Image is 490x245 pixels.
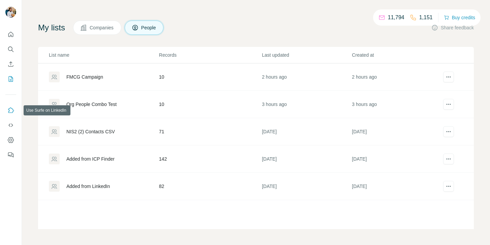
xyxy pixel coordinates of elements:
[431,24,474,31] button: Share feedback
[5,28,16,40] button: Quick start
[5,58,16,70] button: Enrich CSV
[443,99,454,110] button: actions
[443,154,454,164] button: actions
[159,118,262,145] td: 71
[159,63,262,91] td: 10
[262,52,351,58] p: Last updated
[262,145,351,173] td: [DATE]
[262,118,351,145] td: [DATE]
[444,13,475,22] button: Buy credits
[351,118,441,145] td: [DATE]
[351,145,441,173] td: [DATE]
[66,101,117,108] div: Org People Combo Test
[351,63,441,91] td: 2 hours ago
[5,7,16,18] img: Avatar
[5,73,16,85] button: My lists
[262,91,351,118] td: 3 hours ago
[351,91,441,118] td: 3 hours ago
[5,104,16,116] button: Use Surfe on LinkedIn
[443,126,454,137] button: actions
[66,128,115,135] div: NIS2 (2) Contacts CSV
[419,13,433,22] p: 1,151
[262,63,351,91] td: 2 hours ago
[66,74,103,80] div: FMCG Campaign
[443,181,454,192] button: actions
[141,24,157,31] span: People
[159,91,262,118] td: 10
[159,145,262,173] td: 142
[66,156,115,162] div: Added from ICP Finder
[66,183,110,190] div: Added from LinkedIn
[5,134,16,146] button: Dashboard
[443,72,454,82] button: actions
[262,173,351,200] td: [DATE]
[159,52,261,58] p: Records
[388,13,404,22] p: 11,794
[49,52,158,58] p: List name
[159,173,262,200] td: 82
[351,173,441,200] td: [DATE]
[5,149,16,161] button: Feedback
[352,52,441,58] p: Created at
[90,24,114,31] span: Companies
[5,119,16,131] button: Use Surfe API
[38,22,65,33] h4: My lists
[5,43,16,55] button: Search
